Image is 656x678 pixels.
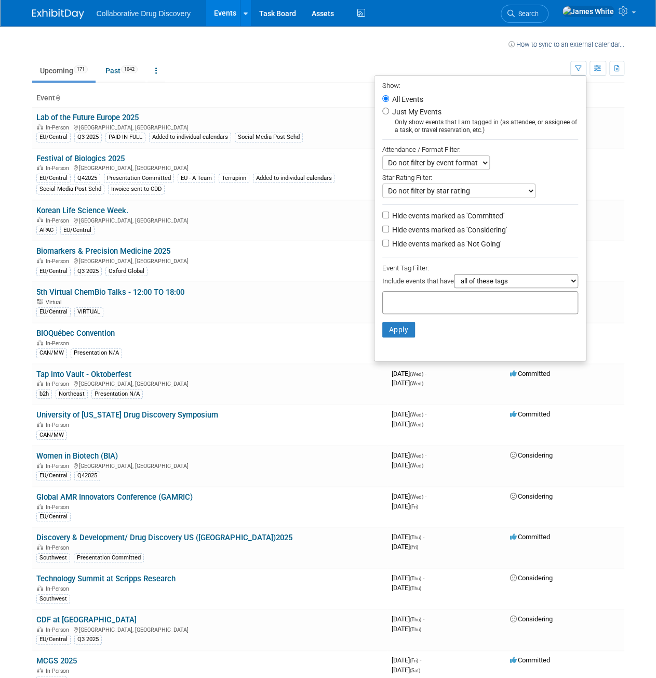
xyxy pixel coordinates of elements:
[36,246,170,256] a: Biomarkers & Precision Medicine 2025
[46,544,72,551] span: In-Person
[46,124,72,131] span: In-Person
[410,668,420,673] span: (Sat)
[36,656,77,666] a: MCGS 2025
[420,656,421,664] span: -
[46,668,72,674] span: In-Person
[390,211,504,221] label: Hide events marked as 'Committed'
[410,544,418,550] span: (Fri)
[71,348,122,358] div: Presentation N/A
[121,66,138,73] span: 1042
[382,119,578,134] div: Only show events that I am tagged in (as attendee, or assignee of a task, or travel reservation, ...
[37,217,43,223] img: In-Person Event
[36,216,383,224] div: [GEOGRAPHIC_DATA], [GEOGRAPHIC_DATA]
[36,133,71,142] div: EU/Central
[32,89,387,107] th: Event
[36,113,139,122] a: Lab of the Future Europe 2025
[410,585,421,591] span: (Thu)
[74,471,100,480] div: Q42025
[46,340,72,347] span: In-Person
[392,502,418,510] span: [DATE]
[36,256,383,265] div: [GEOGRAPHIC_DATA], [GEOGRAPHIC_DATA]
[46,299,64,306] span: Virtual
[74,307,103,317] div: VIRTUAL
[36,461,383,470] div: [GEOGRAPHIC_DATA], [GEOGRAPHIC_DATA]
[410,576,421,581] span: (Thu)
[382,322,416,337] button: Apply
[36,329,115,338] a: BIOQuébec Convention
[36,370,131,379] a: Tap into Vault - Oktoberfest
[36,492,193,502] a: Global AMR Innovators Conference (GAMRIC)
[392,533,424,541] span: [DATE]
[36,431,67,440] div: CAN/MW
[37,585,43,591] img: In-Person Event
[74,553,144,563] div: Presentation Committed
[382,144,578,155] div: Attendance / Format Filter:
[392,666,420,674] span: [DATE]
[510,533,550,541] span: Committed
[392,492,426,500] span: [DATE]
[382,262,578,274] div: Event Tag Filter:
[392,543,418,551] span: [DATE]
[37,299,43,304] img: Virtual Event
[46,165,72,172] span: In-Person
[37,504,43,509] img: In-Person Event
[105,133,145,142] div: PAID IN FULL
[425,451,426,459] span: -
[510,615,553,623] span: Considering
[36,635,71,644] div: EU/Central
[46,217,72,224] span: In-Person
[390,96,423,103] label: All Events
[74,267,102,276] div: Q3 2025
[55,94,60,102] a: Sort by Event Name
[36,379,383,387] div: [GEOGRAPHIC_DATA], [GEOGRAPHIC_DATA]
[382,274,578,291] div: Include events that have
[74,66,88,73] span: 171
[37,258,43,263] img: In-Person Event
[37,381,43,386] img: In-Person Event
[36,185,104,194] div: Social Media Post Schd
[510,656,550,664] span: Committed
[37,422,43,427] img: In-Person Event
[46,381,72,387] span: In-Person
[56,389,88,399] div: Northeast
[392,656,421,664] span: [DATE]
[410,422,423,427] span: (Wed)
[392,625,421,633] span: [DATE]
[392,370,426,377] span: [DATE]
[36,389,52,399] div: b2h
[74,133,102,142] div: Q3 2025
[37,544,43,550] img: In-Person Event
[46,585,72,592] span: In-Person
[510,451,553,459] span: Considering
[104,174,174,183] div: Presentation Committed
[410,371,423,377] span: (Wed)
[392,379,423,387] span: [DATE]
[37,463,43,468] img: In-Person Event
[410,412,423,418] span: (Wed)
[392,420,423,428] span: [DATE]
[46,463,72,470] span: In-Person
[36,451,118,461] a: Women in Biotech (BIA)
[392,410,426,418] span: [DATE]
[32,9,84,19] img: ExhibitDay
[36,267,71,276] div: EU/Central
[382,79,578,92] div: Show:
[392,461,423,469] span: [DATE]
[36,553,70,563] div: Southwest
[410,453,423,459] span: (Wed)
[501,5,548,23] a: Search
[219,174,249,183] div: Terrapinn
[562,6,614,17] img: James White
[105,267,148,276] div: Oxford Global
[510,410,550,418] span: Committed
[410,534,421,540] span: (Thu)
[37,165,43,170] img: In-Person Event
[97,9,191,18] span: Collaborative Drug Discovery
[410,504,418,510] span: (Fri)
[410,658,418,663] span: (Fri)
[37,668,43,673] img: In-Person Event
[36,123,383,131] div: [GEOGRAPHIC_DATA], [GEOGRAPHIC_DATA]
[410,463,423,468] span: (Wed)
[510,370,550,377] span: Committed
[510,492,553,500] span: Considering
